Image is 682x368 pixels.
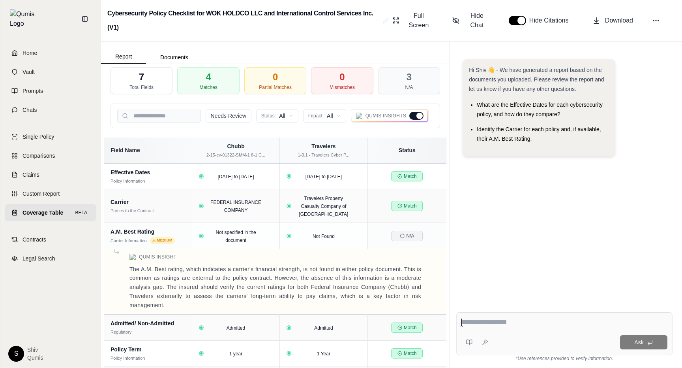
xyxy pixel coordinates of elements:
[146,51,202,64] button: Documents
[111,329,131,336] div: Regulatory
[27,346,43,354] span: Shiv
[389,8,437,33] button: Full Screen
[299,196,348,217] span: Travelers Property Casualty Company of [GEOGRAPHIC_DATA]
[73,209,90,217] span: BETA
[477,126,601,142] span: Identify the Carrier for each policy and, if available, their A.M. Best Rating.
[259,84,292,91] div: Partial Matches
[273,71,278,83] div: 0
[199,84,217,91] div: Matches
[5,63,96,81] a: Vault
[407,71,412,83] div: 3
[111,208,154,214] div: Parties to the Contract
[216,230,256,243] span: Not specified in the document
[317,351,330,357] span: 1 Year
[22,171,39,179] span: Claims
[111,319,185,327] div: Admitted/ Non-Admitted
[367,138,446,163] th: Status
[27,354,43,362] span: Qumis
[206,109,251,123] button: Needs Review
[330,84,355,91] div: Mismatches
[129,84,154,91] div: Total Fields
[79,13,91,25] button: Collapse sidebar
[449,8,493,33] button: Hide Chat
[391,171,423,181] span: Match
[8,346,24,362] div: S
[111,238,147,244] div: Carrier Information
[229,351,242,357] span: 1 year
[391,348,423,359] span: Match
[111,345,185,353] div: Policy Term
[327,112,333,120] span: All
[620,335,667,349] button: Ask
[634,339,643,345] span: Ask
[279,112,285,120] span: All
[339,71,345,83] div: 0
[22,68,35,76] span: Vault
[5,250,96,267] a: Legal Search
[261,113,276,119] span: Status:
[303,109,346,123] button: Impact:All
[305,174,342,179] span: [DATE] to [DATE]
[529,16,573,25] span: Hide Citations
[107,6,380,35] h2: Cybersecurity Policy Checklist for WOK HOLDCO LLC and International Control Services Inc. (V1)
[405,84,413,91] div: N/A
[22,190,60,198] span: Custom Report
[391,323,423,333] span: Match
[22,87,43,95] span: Prompts
[469,67,604,92] span: Hi Shiv 👋 - We have generated a report based on the documents you uploaded. Please review the rep...
[150,237,175,244] span: Medium
[313,234,335,239] span: Not Found
[197,142,275,150] div: Chubb
[111,355,145,362] div: Policy Information
[111,178,145,185] div: Policy Information
[391,231,423,241] span: N/A
[22,255,55,262] span: Legal Search
[5,82,96,100] a: Prompts
[365,113,407,119] span: Qumis Insights
[285,152,362,159] div: 1-3.1 - Travelers Cyber P...
[314,325,333,331] span: Admitted
[206,71,211,83] div: 4
[217,174,254,179] span: [DATE] to [DATE]
[101,50,146,64] button: Report
[104,138,192,163] th: Field Name
[129,254,136,260] img: Qumis Logo
[5,166,96,183] a: Claims
[404,11,433,30] span: Full Screen
[308,113,324,119] span: Impact:
[464,11,490,30] span: Hide Chat
[227,325,245,331] span: Admitted
[111,198,185,206] div: Carrier
[477,102,603,117] span: What are the Effective Dates for each cybersecurity policy, and how do they compare?
[111,168,185,176] div: Effective Dates
[129,265,421,310] p: The A.M. Best rating, which indicates a carrier's financial strength, is not found in either poli...
[10,9,39,28] img: Qumis Logo
[139,71,144,83] div: 7
[22,209,63,217] span: Coverage Table
[605,16,633,25] span: Download
[256,109,298,123] button: Status:All
[5,185,96,202] a: Custom Report
[5,128,96,145] a: Single Policy
[22,106,37,114] span: Chats
[5,101,96,119] a: Chats
[5,44,96,62] a: Home
[22,236,46,243] span: Contracts
[210,200,261,213] span: FEDERAL INSURANCE COMPANY
[5,231,96,248] a: Contracts
[22,152,55,160] span: Comparisons
[285,142,362,150] div: Travelers
[197,152,275,159] div: 2-15-cv-01322-SMM-1 8-1 C...
[589,13,636,28] button: Download
[22,49,37,57] span: Home
[5,204,96,221] a: Coverage TableBETA
[111,228,185,236] div: A.M. Best Rating
[5,147,96,164] a: Comparisons
[356,113,362,119] img: Qumis Logo
[391,201,423,211] span: Match
[139,254,176,260] span: Qumis Insight
[22,133,54,141] span: Single Policy
[456,355,673,362] div: *Use references provided to verify information.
